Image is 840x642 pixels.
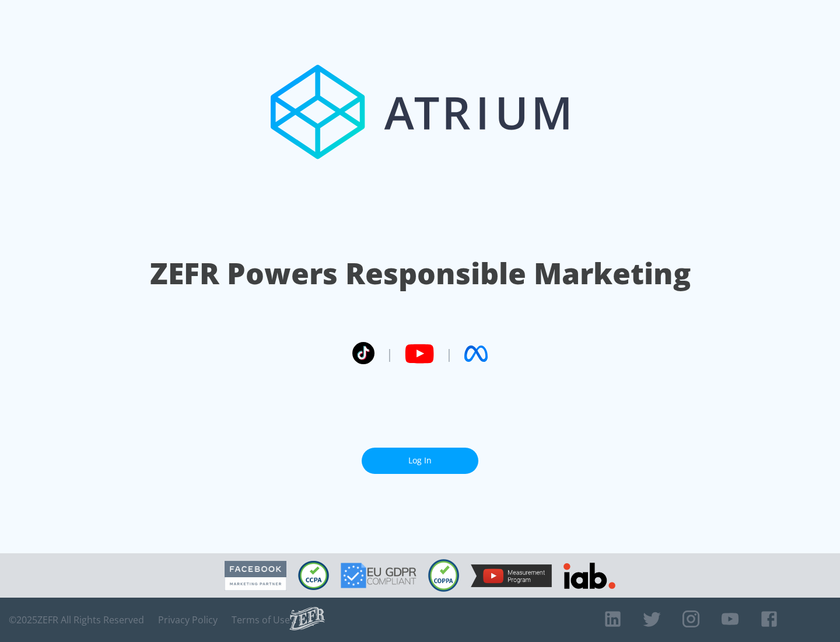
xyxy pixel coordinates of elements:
span: | [386,345,393,362]
img: CCPA Compliant [298,561,329,590]
img: COPPA Compliant [428,559,459,592]
img: GDPR Compliant [341,563,416,588]
a: Log In [362,448,478,474]
h1: ZEFR Powers Responsible Marketing [150,253,691,294]
img: Facebook Marketing Partner [225,561,286,591]
span: | [446,345,453,362]
img: IAB [563,563,615,589]
a: Terms of Use [232,614,290,626]
a: Privacy Policy [158,614,218,626]
img: YouTube Measurement Program [471,564,552,587]
span: © 2025 ZEFR All Rights Reserved [9,614,144,626]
